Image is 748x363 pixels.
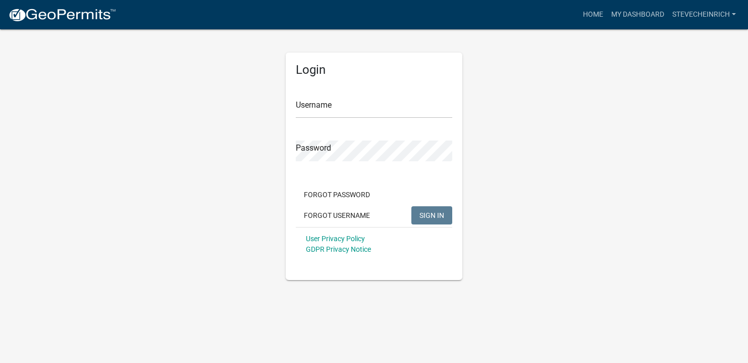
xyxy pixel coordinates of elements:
a: GDPR Privacy Notice [306,245,371,253]
a: Home [579,5,607,24]
a: User Privacy Policy [306,235,365,243]
button: SIGN IN [411,206,452,224]
span: SIGN IN [419,211,444,219]
button: Forgot Username [296,206,378,224]
h5: Login [296,63,452,77]
a: My Dashboard [607,5,668,24]
a: SteveCHeinrich [668,5,740,24]
button: Forgot Password [296,186,378,204]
